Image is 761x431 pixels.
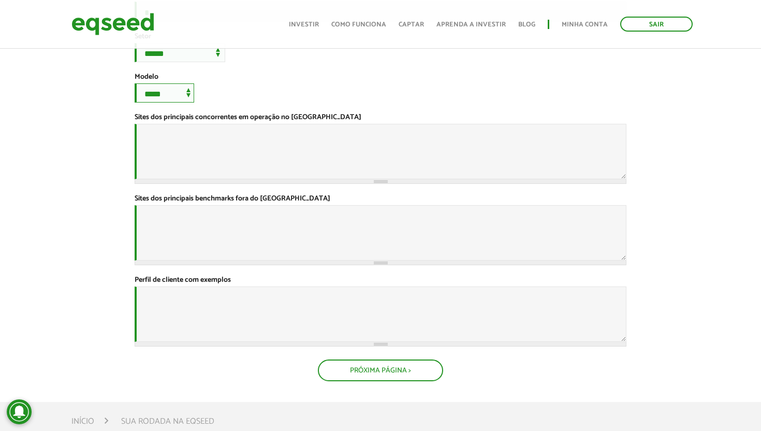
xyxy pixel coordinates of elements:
[135,277,231,284] label: Perfil de cliente com exemplos
[562,21,608,28] a: Minha conta
[135,74,158,81] label: Modelo
[121,414,214,428] li: Sua rodada na EqSeed
[399,21,424,28] a: Captar
[331,21,386,28] a: Como funciona
[436,21,506,28] a: Aprenda a investir
[71,10,154,38] img: EqSeed
[518,21,535,28] a: Blog
[71,418,94,426] a: Início
[289,21,319,28] a: Investir
[318,360,443,381] button: Próxima Página >
[135,195,330,203] label: Sites dos principais benchmarks fora do [GEOGRAPHIC_DATA]
[135,114,361,121] label: Sites dos principais concorrentes em operação no [GEOGRAPHIC_DATA]
[620,17,693,32] a: Sair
